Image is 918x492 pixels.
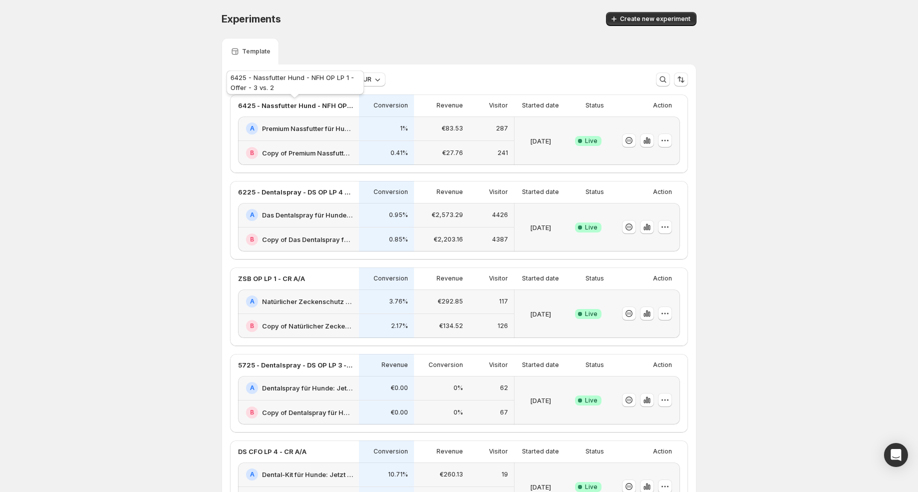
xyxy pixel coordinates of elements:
h2: Dentalspray für Hunde: Jetzt Neukunden Deal sichern! [262,383,353,393]
p: Revenue [436,274,463,282]
p: 4426 [492,211,508,219]
p: 287 [496,124,508,132]
h2: Das Dentalspray für Hunde: Jetzt Neukunden Deal sichern!-v1 [262,210,353,220]
p: 0% [453,408,463,416]
p: Revenue [436,188,463,196]
p: 1% [400,124,408,132]
p: 19 [501,470,508,478]
p: 0.41% [390,149,408,157]
h2: A [250,211,254,219]
button: Sort the results [674,72,688,86]
h2: Copy of Premium Nassfutter für Hunde: Jetzt Neukunden Deal sichern! [262,148,353,158]
p: 126 [497,322,508,330]
p: Revenue [381,361,408,369]
p: 10.71% [388,470,408,478]
p: Started date [522,101,559,109]
span: Create new experiment [620,15,690,23]
p: 6225 - Dentalspray - DS OP LP 4 - Offer - (1,3,6) vs. (CFO) [238,187,353,197]
p: €83.53 [441,124,463,132]
h2: Natürlicher Zeckenschutz für Hunde: Jetzt Neukunden Deal sichern! [262,296,353,306]
p: DS CFO LP 4 - CR A/A [238,446,306,456]
h2: Copy of Dentalspray für Hunde: Jetzt Neukunden Deal sichern! [262,407,353,417]
p: 117 [499,297,508,305]
p: 5725 - Dentalspray - DS OP LP 3 - kleine offer box mobil [238,360,353,370]
h2: Premium Nassfutter für Hunde: Jetzt Neukunden Deal sichern! [262,123,353,133]
p: Revenue [436,101,463,109]
p: Started date [522,361,559,369]
h2: Dental-Kit für Hunde: Jetzt unschlagbaren Neukunden Deal sichern! [262,469,353,479]
h2: A [250,470,254,478]
p: ZSB OP LP 1 - CR A/A [238,273,305,283]
p: €0.00 [390,384,408,392]
p: Action [653,361,672,369]
p: 62 [500,384,508,392]
span: Live [585,483,597,491]
p: Visitor [489,447,508,455]
p: 0% [453,384,463,392]
p: Conversion [428,361,463,369]
p: 241 [497,149,508,157]
h2: A [250,124,254,132]
p: Action [653,101,672,109]
p: 0.85% [389,235,408,243]
p: 0.95% [389,211,408,219]
p: Action [653,188,672,196]
p: Status [585,274,604,282]
p: 6425 - Nassfutter Hund - NFH OP LP 1 - Offer - 3 vs. 2 [238,100,353,110]
p: Status [585,361,604,369]
p: Visitor [489,361,508,369]
p: 67 [500,408,508,416]
p: €292.85 [437,297,463,305]
p: €134.52 [439,322,463,330]
span: Live [585,223,597,231]
p: 4387 [492,235,508,243]
p: Revenue [436,447,463,455]
p: €260.13 [439,470,463,478]
p: €2,573.29 [431,211,463,219]
p: Visitor [489,274,508,282]
p: Status [585,188,604,196]
p: [DATE] [530,222,551,232]
h2: B [250,149,254,157]
p: [DATE] [530,136,551,146]
span: Live [585,310,597,318]
h2: Copy of Natürlicher Zeckenschutz für Hunde: Jetzt Neukunden Deal sichern! [262,321,353,331]
h2: A [250,384,254,392]
p: Visitor [489,188,508,196]
p: €0.00 [390,408,408,416]
p: [DATE] [530,395,551,405]
p: Conversion [373,101,408,109]
p: 2.17% [391,322,408,330]
p: Action [653,274,672,282]
p: Status [585,101,604,109]
h2: B [250,408,254,416]
p: Started date [522,447,559,455]
h2: A [250,297,254,305]
h2: Copy of Das Dentalspray für Hunde: Jetzt Neukunden Deal sichern!-v1 [262,234,353,244]
h2: B [250,235,254,243]
span: Live [585,396,597,404]
p: Status [585,447,604,455]
p: Conversion [373,188,408,196]
p: Template [242,47,270,55]
p: [DATE] [530,482,551,492]
div: Open Intercom Messenger [884,443,908,467]
p: Conversion [373,274,408,282]
span: Live [585,137,597,145]
h2: B [250,322,254,330]
p: Visitor [489,101,508,109]
p: 3.76% [389,297,408,305]
p: Started date [522,274,559,282]
p: Conversion [373,447,408,455]
p: €2,203.16 [433,235,463,243]
p: Action [653,447,672,455]
span: Experiments [221,13,281,25]
p: Started date [522,188,559,196]
p: [DATE] [530,309,551,319]
button: Create new experiment [606,12,696,26]
p: €27.76 [442,149,463,157]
